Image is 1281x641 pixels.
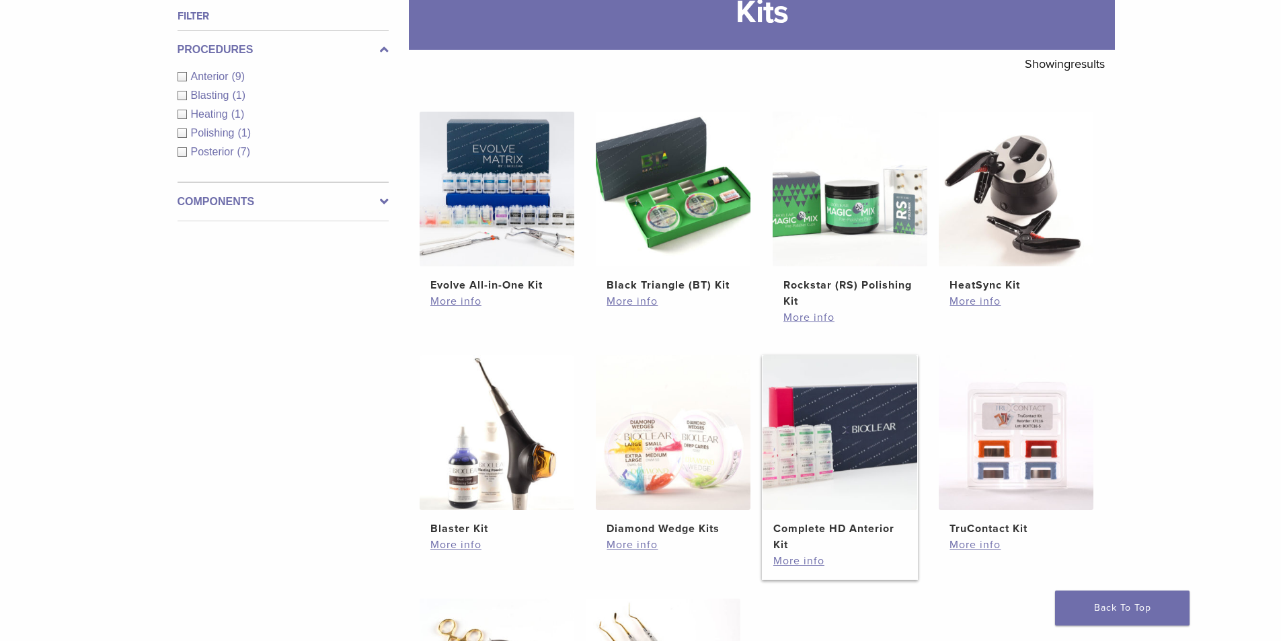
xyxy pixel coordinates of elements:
[949,521,1083,537] h2: TruContact Kit
[430,293,564,309] a: More info
[1025,50,1105,78] p: Showing results
[231,108,245,120] span: (1)
[191,108,231,120] span: Heating
[595,112,752,293] a: Black Triangle (BT) KitBlack Triangle (BT) Kit
[178,42,389,58] label: Procedures
[430,521,564,537] h2: Blaster Kit
[191,89,233,101] span: Blasting
[419,355,576,537] a: Blaster KitBlaster Kit
[191,127,238,139] span: Polishing
[430,277,564,293] h2: Evolve All-in-One Kit
[938,112,1095,293] a: HeatSync KitHeatSync Kit
[773,553,906,569] a: More info
[607,277,740,293] h2: Black Triangle (BT) Kit
[772,112,929,309] a: Rockstar (RS) Polishing KitRockstar (RS) Polishing Kit
[237,146,251,157] span: (7)
[596,355,750,510] img: Diamond Wedge Kits
[420,112,574,266] img: Evolve All-in-One Kit
[191,71,232,82] span: Anterior
[773,521,906,553] h2: Complete HD Anterior Kit
[607,521,740,537] h2: Diamond Wedge Kits
[939,355,1093,510] img: TruContact Kit
[232,71,245,82] span: (9)
[237,127,251,139] span: (1)
[938,355,1095,537] a: TruContact KitTruContact Kit
[191,146,237,157] span: Posterior
[783,277,917,309] h2: Rockstar (RS) Polishing Kit
[232,89,245,101] span: (1)
[783,309,917,326] a: More info
[763,355,917,510] img: Complete HD Anterior Kit
[1055,591,1190,626] a: Back To Top
[762,355,919,553] a: Complete HD Anterior KitComplete HD Anterior Kit
[949,293,1083,309] a: More info
[595,355,752,537] a: Diamond Wedge KitsDiamond Wedge Kits
[420,355,574,510] img: Blaster Kit
[773,112,927,266] img: Rockstar (RS) Polishing Kit
[949,277,1083,293] h2: HeatSync Kit
[596,112,750,266] img: Black Triangle (BT) Kit
[419,112,576,293] a: Evolve All-in-One KitEvolve All-in-One Kit
[178,8,389,24] h4: Filter
[430,537,564,553] a: More info
[178,194,389,210] label: Components
[939,112,1093,266] img: HeatSync Kit
[949,537,1083,553] a: More info
[607,293,740,309] a: More info
[607,537,740,553] a: More info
